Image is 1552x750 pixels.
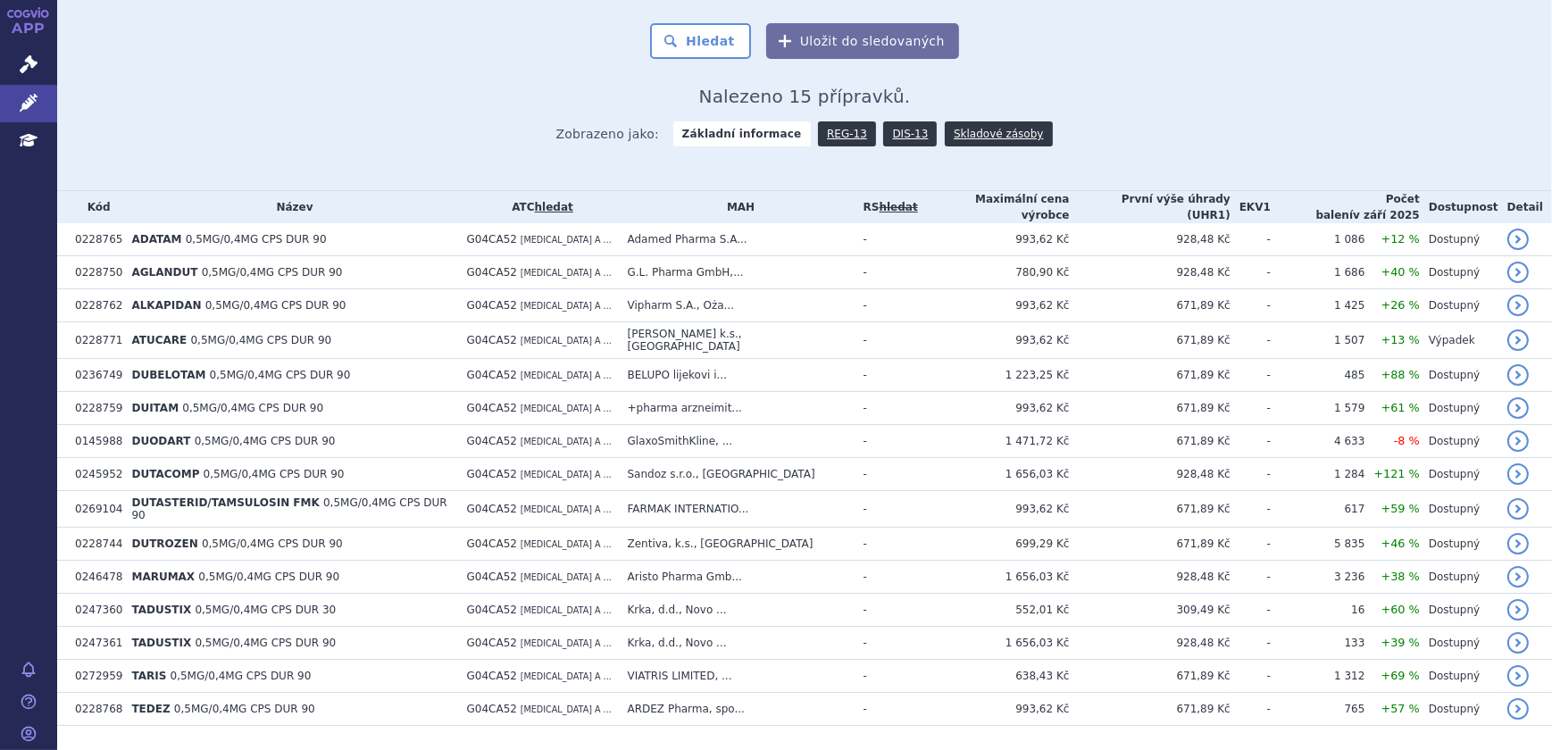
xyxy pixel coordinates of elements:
td: 5 835 [1271,528,1365,561]
span: G04CA52 [467,537,517,550]
a: detail [1507,295,1529,316]
span: 0,5MG/0,4MG CPS DUR 90 [202,537,343,550]
a: detail [1507,665,1529,687]
td: - [855,289,918,322]
td: - [855,322,918,359]
a: REG-13 [818,121,876,146]
span: [MEDICAL_DATA] A ... [521,301,612,311]
td: Dostupný [1420,256,1498,289]
span: +26 % [1381,298,1420,312]
td: Krka, d.d., Novo ... [619,627,855,660]
td: - [855,359,918,392]
td: 671,89 Kč [1070,322,1231,359]
td: Dostupný [1420,458,1498,491]
td: - [1231,660,1271,693]
td: 780,90 Kč [918,256,1070,289]
td: 0247361 [66,627,122,660]
td: Dostupný [1420,561,1498,594]
span: MARUMAX [131,571,195,583]
td: Dostupný [1420,660,1498,693]
td: VIATRIS LIMITED, ... [619,660,855,693]
td: 671,89 Kč [1070,491,1231,528]
span: +46 % [1381,537,1420,550]
td: 993,62 Kč [918,693,1070,726]
span: G04CA52 [467,266,517,279]
span: +13 % [1381,333,1420,346]
th: ATC [458,191,619,223]
td: Dostupný [1420,425,1498,458]
td: 671,89 Kč [1070,289,1231,322]
td: Vipharm S.A., Oża... [619,289,855,322]
td: - [855,561,918,594]
td: 1 656,03 Kč [918,627,1070,660]
td: 0145988 [66,425,122,458]
td: 1 471,72 Kč [918,425,1070,458]
td: 1 656,03 Kč [918,458,1070,491]
span: Nalezeno 15 přípravků. [699,86,911,107]
span: [MEDICAL_DATA] A ... [521,539,612,549]
td: Krka, d.d., Novo ... [619,594,855,627]
td: - [1231,561,1271,594]
td: 0228762 [66,289,122,322]
td: - [855,693,918,726]
td: 928,48 Kč [1070,256,1231,289]
span: G04CA52 [467,503,517,515]
td: 3 236 [1271,561,1365,594]
span: +59 % [1381,502,1420,515]
span: 0,5MG/0,4MG CPS DUR 90 [210,369,351,381]
span: G04CA52 [467,571,517,583]
span: [MEDICAL_DATA] A ... [521,336,612,346]
td: 16 [1271,594,1365,627]
td: 671,89 Kč [1070,693,1231,726]
td: - [1231,359,1271,392]
td: BELUPO lijekovi i... [619,359,855,392]
td: 0272959 [66,660,122,693]
td: 4 633 [1271,425,1365,458]
span: 0,5MG/0,4MG CPS DUR 90 [195,637,336,649]
span: 0,5MG/0,4MG CPS DUR 30 [195,604,336,616]
th: Název [122,191,457,223]
a: detail [1507,698,1529,720]
td: 0228759 [66,392,122,425]
th: Kód [66,191,122,223]
span: [MEDICAL_DATA] A ... [521,671,612,681]
span: DUTASTERID/TAMSULOSIN FMK [131,496,319,509]
span: G04CA52 [467,703,517,715]
td: 309,49 Kč [1070,594,1231,627]
td: 485 [1271,359,1365,392]
td: 993,62 Kč [918,223,1070,256]
span: [MEDICAL_DATA] A ... [521,572,612,582]
td: 0245952 [66,458,122,491]
td: Výpadek [1420,322,1498,359]
td: 765 [1271,693,1365,726]
td: - [855,458,918,491]
td: - [855,223,918,256]
td: - [855,594,918,627]
td: Sandoz s.r.o., [GEOGRAPHIC_DATA] [619,458,855,491]
td: 699,29 Kč [918,528,1070,561]
td: - [855,425,918,458]
td: 1 086 [1271,223,1365,256]
td: Dostupný [1420,392,1498,425]
td: - [1231,528,1271,561]
span: [MEDICAL_DATA] A ... [521,638,612,648]
span: G04CA52 [467,369,517,381]
td: 133 [1271,627,1365,660]
td: 928,48 Kč [1070,627,1231,660]
td: 928,48 Kč [1070,223,1231,256]
td: 1 425 [1271,289,1365,322]
span: [MEDICAL_DATA] A ... [521,504,612,514]
span: +12 % [1381,232,1420,246]
td: Dostupný [1420,289,1498,322]
span: [MEDICAL_DATA] A ... [521,605,612,615]
td: - [1231,458,1271,491]
td: Zentiva, k.s., [GEOGRAPHIC_DATA] [619,528,855,561]
span: +39 % [1381,636,1420,649]
td: 671,89 Kč [1070,660,1231,693]
td: - [855,627,918,660]
td: 0247360 [66,594,122,627]
span: ALKAPIDAN [131,299,201,312]
td: GlaxoSmithKline, ... [619,425,855,458]
span: [MEDICAL_DATA] A ... [521,437,612,446]
span: G04CA52 [467,233,517,246]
